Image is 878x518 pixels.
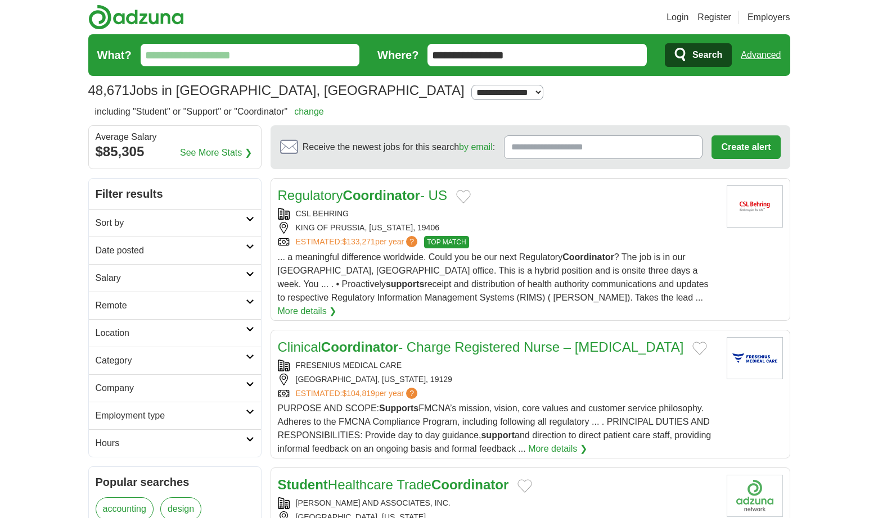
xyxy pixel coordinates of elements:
[379,403,418,413] strong: Supports
[431,477,508,492] strong: Coordinator
[294,107,324,116] a: change
[712,135,780,159] button: Create alert
[88,83,465,98] h1: Jobs in [GEOGRAPHIC_DATA], [GEOGRAPHIC_DATA]
[278,477,328,492] strong: Student
[406,236,417,247] span: ?
[89,429,261,457] a: Hours
[278,497,718,509] div: [PERSON_NAME] AND ASSOCIATES, INC.
[96,326,246,340] h2: Location
[343,188,420,203] strong: Coordinator
[528,442,587,456] a: More details ❯
[727,337,783,379] img: Fresenius Medical Care North America logo
[748,11,790,24] a: Employers
[97,47,132,63] label: What?
[727,185,783,228] img: CSL Behring logo
[89,209,261,237] a: Sort by
[89,402,261,429] a: Employment type
[278,222,718,234] div: KING OF PRUSSIA, [US_STATE], 19406
[406,388,417,399] span: ?
[456,190,471,203] button: Add to favorite jobs
[278,252,709,302] span: ... a meaningful difference worldwide. Could you be our next Regulatory ? The job is in our [GEOG...
[321,339,398,355] strong: Coordinator
[96,409,246,422] h2: Employment type
[517,479,532,493] button: Add to favorite jobs
[96,142,254,162] div: $85,305
[424,236,469,248] span: TOP MATCH
[667,11,688,24] a: Login
[377,47,418,63] label: Where?
[96,244,246,257] h2: Date posted
[303,140,495,154] span: Receive the newest jobs for this search :
[96,354,246,367] h2: Category
[89,319,261,347] a: Location
[692,342,707,355] button: Add to favorite jobs
[296,388,420,399] a: ESTIMATED:$104,819per year?
[96,299,246,312] h2: Remote
[89,374,261,402] a: Company
[342,237,375,246] span: $133,271
[96,133,254,142] div: Average Salary
[296,209,349,218] a: CSL BEHRING
[481,430,515,440] strong: support
[96,271,246,285] h2: Salary
[562,252,614,262] strong: Coordinator
[692,44,722,66] span: Search
[96,474,254,490] h2: Popular searches
[89,179,261,209] h2: Filter results
[88,80,129,101] span: 48,671
[296,361,402,370] a: FRESENIUS MEDICAL CARE
[278,477,509,492] a: StudentHealthcare TradeCoordinator
[95,105,324,119] h2: including "Student" or "Support" or "Coordinator"
[96,381,246,395] h2: Company
[89,347,261,374] a: Category
[89,237,261,264] a: Date posted
[342,389,375,398] span: $104,819
[89,264,261,292] a: Salary
[88,4,184,30] img: Adzuna logo
[697,11,731,24] a: Register
[278,339,684,355] a: ClinicalCoordinator- Charge Registered Nurse – [MEDICAL_DATA]
[386,279,424,289] strong: supports
[741,44,781,66] a: Advanced
[89,292,261,319] a: Remote
[96,216,246,230] h2: Sort by
[459,142,493,152] a: by email
[278,305,337,318] a: More details ❯
[727,475,783,517] img: Company logo
[278,374,718,385] div: [GEOGRAPHIC_DATA], [US_STATE], 19129
[278,403,712,453] span: PURPOSE AND SCOPE: FMCNA’s mission, vision, core values and customer service philosophy. Adheres ...
[96,437,246,450] h2: Hours
[665,43,732,67] button: Search
[278,188,447,203] a: RegulatoryCoordinator- US
[180,146,252,160] a: See More Stats ❯
[296,236,420,248] a: ESTIMATED:$133,271per year?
